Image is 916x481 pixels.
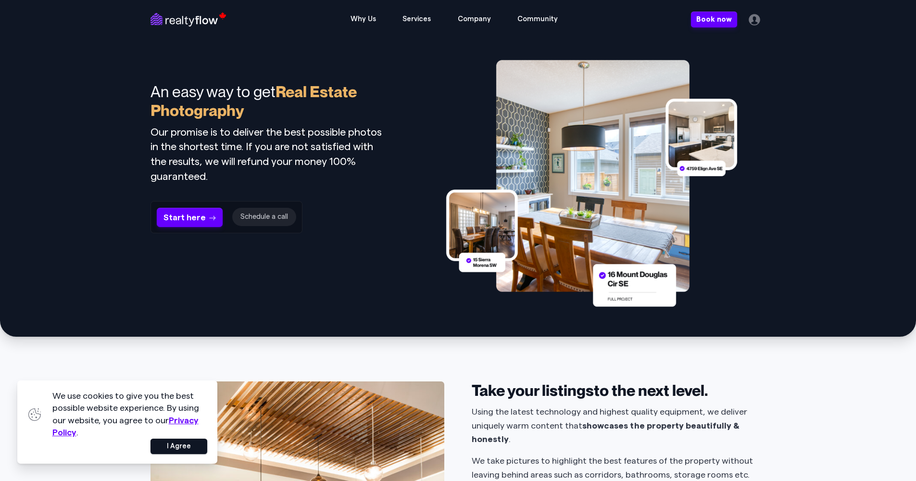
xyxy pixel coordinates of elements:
span: Book now [696,15,732,24]
p: We use cookies to give you the best possible website experience. By using our website, you agree ... [52,390,208,439]
a: Start here [157,208,223,227]
strong: to the next level. [594,381,708,400]
h2: Take your listings [472,381,766,400]
strong: showcases the property beautifully & honestly [472,421,740,443]
span: Why Us [342,12,384,27]
img: realtyflow-cover-realestate-photography [418,38,765,328]
strong: Real Estate Photography [151,82,357,120]
span: Services [395,12,439,27]
a: Book now [691,12,737,27]
span: Company [450,12,499,27]
h1: An easy way to get [151,83,391,120]
a: Schedule a call [232,208,296,226]
span: Start here [163,213,206,223]
a: Privacy Policy [52,416,199,437]
p: Using the latest technology and highest quality equipment, we deliver uniquely warm content that . [472,405,766,446]
button: I Agree [151,439,207,454]
a: Full agency services for realtors and real estate in Calgary Canada. [151,12,218,26]
span: Community [510,12,566,27]
p: Our promise is to deliver the best possible photos in the shortest time. If you are not satisfied... [151,125,391,184]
